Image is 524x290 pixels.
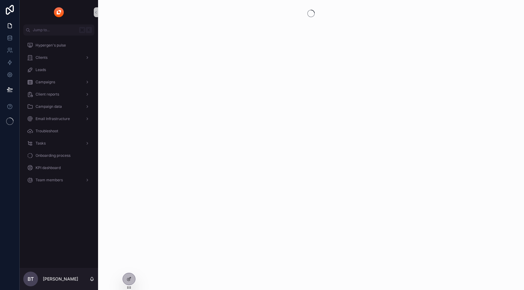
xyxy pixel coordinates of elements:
span: BT [28,275,34,283]
span: Team members [36,178,63,183]
span: Hypergen's pulse [36,43,66,48]
span: Client reports [36,92,59,97]
span: KPI dashboard [36,165,61,170]
a: Tasks [23,138,94,149]
a: Leads [23,64,94,75]
img: App logo [54,7,64,17]
a: Campaigns [23,77,94,88]
a: Hypergen's pulse [23,40,94,51]
div: scrollable content [20,36,98,194]
p: [PERSON_NAME] [43,276,78,282]
a: Team members [23,175,94,186]
span: Tasks [36,141,46,146]
a: KPI dashboard [23,162,94,173]
a: Onboarding process [23,150,94,161]
button: Jump to...K [23,24,94,36]
span: Email Infrastructure [36,116,70,121]
span: Campaigns [36,80,55,85]
a: Client reports [23,89,94,100]
a: Email Infrastructure [23,113,94,124]
span: Troubleshoot [36,129,58,134]
span: Clients [36,55,47,60]
span: Campaign data [36,104,62,109]
span: Leads [36,67,46,72]
a: Troubleshoot [23,126,94,137]
span: K [86,28,91,32]
span: Jump to... [33,28,77,32]
span: Onboarding process [36,153,70,158]
a: Clients [23,52,94,63]
a: Campaign data [23,101,94,112]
